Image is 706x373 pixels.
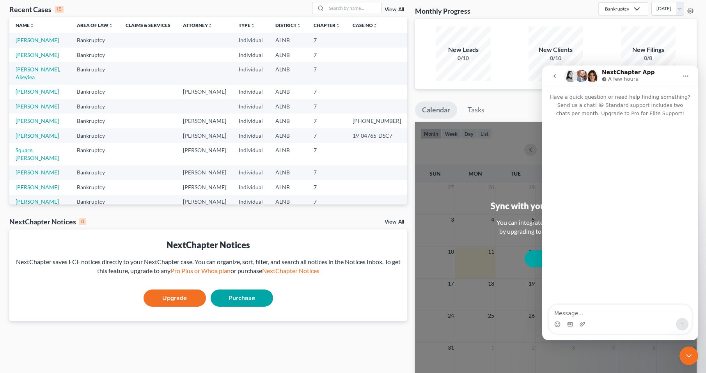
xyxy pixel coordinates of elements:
[307,33,346,47] td: 7
[307,165,346,180] td: 7
[262,267,319,274] a: NextChapter Notices
[177,195,232,209] td: [PERSON_NAME]
[16,169,59,176] a: [PERSON_NAME]
[177,143,232,165] td: [PERSON_NAME]
[16,239,401,251] div: NextChapter Notices
[16,37,59,43] a: [PERSON_NAME]
[232,85,269,99] td: Individual
[307,143,346,165] td: 7
[30,23,34,28] i: unfold_more
[335,23,340,28] i: unfold_more
[250,23,255,28] i: unfold_more
[108,23,113,28] i: unfold_more
[525,277,587,293] button: Not now
[177,165,232,180] td: [PERSON_NAME]
[307,48,346,62] td: 7
[491,200,621,212] div: Sync with your personal calendar
[269,33,307,47] td: ALNB
[493,218,618,236] div: You can integrate with Google, Outlook, iCal by upgrading to any
[16,22,34,28] a: Nameunfold_more
[605,5,629,12] div: Bankruptcy
[170,267,231,274] a: Pro Plus or Whoa plan
[307,180,346,194] td: 7
[346,128,407,143] td: 19-04765-DSC7
[71,195,119,209] td: Bankruptcy
[542,66,698,340] iframe: Intercom live chat
[177,180,232,194] td: [PERSON_NAME]
[326,2,381,14] input: Search by name...
[16,147,59,161] a: Square, [PERSON_NAME]
[16,132,59,139] a: [PERSON_NAME]
[307,114,346,128] td: 7
[307,62,346,84] td: 7
[346,114,407,128] td: [PHONE_NUMBER]
[16,52,59,58] a: [PERSON_NAME]
[16,66,60,80] a: [PERSON_NAME], Akeyiea
[71,165,119,180] td: Bankruptcy
[177,114,232,128] td: [PERSON_NAME]
[239,22,255,28] a: Typeunfold_more
[269,114,307,128] td: ALNB
[16,117,59,124] a: [PERSON_NAME]
[71,180,119,194] td: Bankruptcy
[232,48,269,62] td: Individual
[269,128,307,143] td: ALNB
[679,346,698,365] iframe: Intercom live chat
[55,6,64,13] div: 15
[385,219,404,225] a: View All
[232,128,269,143] td: Individual
[16,103,59,110] a: [PERSON_NAME]
[232,62,269,84] td: Individual
[461,101,491,119] a: Tasks
[77,22,113,28] a: Area of Lawunfold_more
[71,62,119,84] td: Bankruptcy
[269,99,307,114] td: ALNB
[71,48,119,62] td: Bankruptcy
[71,33,119,47] td: Bankruptcy
[307,128,346,143] td: 7
[269,165,307,180] td: ALNB
[269,85,307,99] td: ALNB
[269,143,307,165] td: ALNB
[71,114,119,128] td: Bankruptcy
[16,198,59,205] a: [PERSON_NAME]
[232,143,269,165] td: Individual
[415,6,470,16] h3: Monthly Progress
[183,22,213,28] a: Attorneyunfold_more
[208,23,213,28] i: unfold_more
[373,23,378,28] i: unfold_more
[307,99,346,114] td: 7
[269,180,307,194] td: ALNB
[269,195,307,209] td: ALNB
[177,85,232,99] td: [PERSON_NAME]
[529,45,583,54] div: New Clients
[314,22,340,28] a: Chapterunfold_more
[79,218,86,225] div: 0
[269,48,307,62] td: ALNB
[71,85,119,99] td: Bankruptcy
[436,54,491,62] div: 0/10
[232,180,269,194] td: Individual
[621,45,676,54] div: New Filings
[275,22,301,28] a: Districtunfold_more
[529,54,583,62] div: 0/10
[16,88,59,95] a: [PERSON_NAME]
[144,290,206,307] a: Upgrade
[211,290,273,307] a: Purchase
[353,22,378,28] a: Case Nounfold_more
[16,184,59,190] a: [PERSON_NAME]
[9,217,86,226] div: NextChapter Notices
[269,62,307,84] td: ALNB
[307,85,346,99] td: 7
[71,128,119,143] td: Bankruptcy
